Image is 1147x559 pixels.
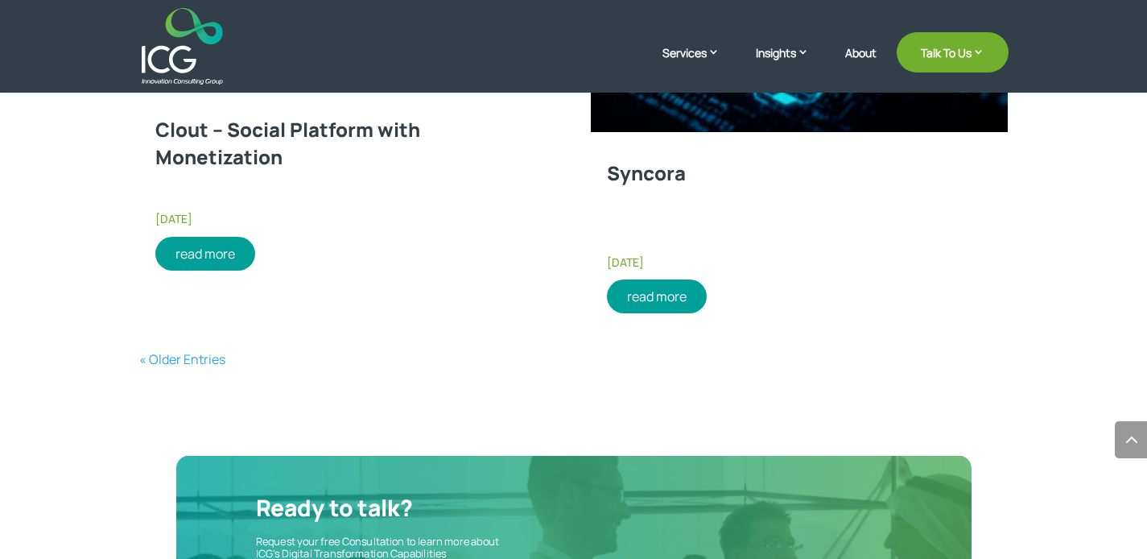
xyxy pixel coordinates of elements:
a: About [845,47,877,85]
span: [DATE] [155,211,192,226]
iframe: Chat Widget [871,385,1147,559]
a: read more [607,279,707,313]
span: [DATE] [607,255,644,270]
img: ICG [142,8,223,85]
a: Syncora [607,159,686,186]
a: Services [662,44,736,85]
a: read more [155,237,255,271]
a: Talk To Us [897,32,1009,72]
a: Clout – Social Platform with Monetization [155,116,420,170]
h2: Ready to talk? [255,495,555,528]
a: Insights [756,44,825,85]
a: « Older Entries [139,350,225,368]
